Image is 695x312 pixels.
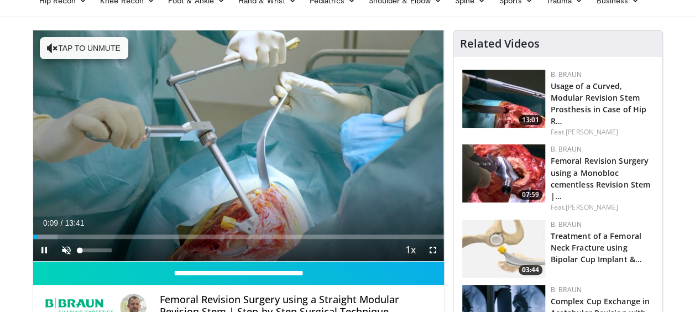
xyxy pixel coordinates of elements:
span: 07:59 [519,190,542,200]
a: B. Braun [551,144,582,154]
a: 13:01 [462,70,545,128]
video-js: Video Player [33,30,444,262]
div: Volume Level [80,248,112,252]
button: Fullscreen [422,239,444,261]
button: Tap to unmute [40,37,128,59]
a: 03:44 [462,220,545,278]
span: 0:09 [43,219,58,227]
span: 13:41 [65,219,84,227]
img: dd541074-bb98-4b7d-853b-83c717806bb5.jpg.150x105_q85_crop-smart_upscale.jpg [462,220,545,278]
button: Playback Rate [400,239,422,261]
img: 3f0fddff-fdec-4e4b-bfed-b21d85259955.150x105_q85_crop-smart_upscale.jpg [462,70,545,128]
a: 07:59 [462,144,545,202]
a: B. Braun [551,285,582,294]
span: 13:01 [519,115,542,125]
a: Treatment of a Femoral Neck Fracture using Bipolar Cup Implant &… [551,231,642,264]
a: Femoral Revision Surgery using a Monobloc cementless Revision Stem |… [551,155,650,201]
div: Feat. [551,202,654,212]
a: [PERSON_NAME] [566,202,618,212]
button: Unmute [55,239,77,261]
h4: Related Videos [460,37,540,50]
span: / [61,219,63,227]
img: 97950487-ad54-47b6-9334-a8a64355b513.150x105_q85_crop-smart_upscale.jpg [462,144,545,202]
div: Progress Bar [33,235,444,239]
a: B. Braun [551,220,582,229]
a: B. Braun [551,70,582,79]
a: Usage of a Curved, Modular Revision Stem Prosthesis in Case of Hip R… [551,81,647,126]
div: Feat. [551,127,654,137]
span: 03:44 [519,265,542,275]
a: [PERSON_NAME] [566,127,618,137]
button: Pause [33,239,55,261]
